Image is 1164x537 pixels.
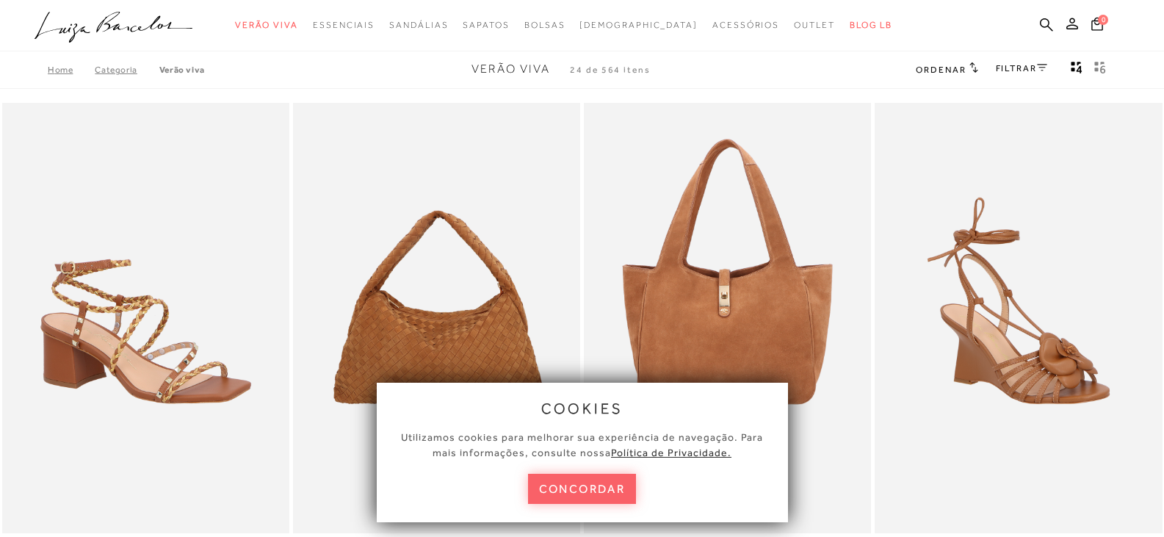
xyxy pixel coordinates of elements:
[611,447,731,458] a: Política de Privacidade.
[48,65,95,75] a: Home
[294,105,579,532] img: BOLSA HOBO EM CAMURÇA TRESSÊ CARAMELO GRANDE
[4,105,288,532] img: SANDÁLIA EM COURO CARAMELO COM SALTO MÉDIO E TIRAS TRANÇADAS TRICOLOR
[996,63,1047,73] a: FILTRAR
[389,20,448,30] span: Sandálias
[541,400,623,417] span: cookies
[794,12,835,39] a: noSubCategoriesText
[524,12,565,39] a: noSubCategoriesText
[4,105,288,532] a: SANDÁLIA EM COURO CARAMELO COM SALTO MÉDIO E TIRAS TRANÇADAS TRICOLOR SANDÁLIA EM COURO CARAMELO ...
[579,20,698,30] span: [DEMOGRAPHIC_DATA]
[1066,60,1087,79] button: Mostrar 4 produtos por linha
[916,65,966,75] span: Ordenar
[585,105,870,532] a: BOLSA MÉDIA EM CAMURÇA CARAMELO COM FECHO DOURADO BOLSA MÉDIA EM CAMURÇA CARAMELO COM FECHO DOURADO
[1098,15,1108,25] span: 0
[579,12,698,39] a: noSubCategoriesText
[712,20,779,30] span: Acessórios
[294,105,579,532] a: BOLSA HOBO EM CAMURÇA TRESSÊ CARAMELO GRANDE BOLSA HOBO EM CAMURÇA TRESSÊ CARAMELO GRANDE
[524,20,565,30] span: Bolsas
[794,20,835,30] span: Outlet
[401,431,763,458] span: Utilizamos cookies para melhorar sua experiência de navegação. Para mais informações, consulte nossa
[876,105,1160,532] img: SANDÁLIA ANABELA EM COURO CARAMELO AMARRAÇÃO E APLICAÇÃO FLORAL
[471,62,550,76] span: Verão Viva
[159,65,205,75] a: Verão Viva
[850,20,892,30] span: BLOG LB
[95,65,159,75] a: Categoria
[235,12,298,39] a: noSubCategoriesText
[585,105,870,532] img: BOLSA MÉDIA EM CAMURÇA CARAMELO COM FECHO DOURADO
[313,12,375,39] a: noSubCategoriesText
[528,474,637,504] button: concordar
[389,12,448,39] a: noSubCategoriesText
[1090,60,1110,79] button: gridText6Desc
[712,12,779,39] a: noSubCategoriesText
[463,12,509,39] a: noSubCategoriesText
[570,65,651,75] span: 24 de 564 itens
[1087,16,1107,36] button: 0
[235,20,298,30] span: Verão Viva
[463,20,509,30] span: Sapatos
[876,105,1160,532] a: SANDÁLIA ANABELA EM COURO CARAMELO AMARRAÇÃO E APLICAÇÃO FLORAL SANDÁLIA ANABELA EM COURO CARAMEL...
[850,12,892,39] a: BLOG LB
[313,20,375,30] span: Essenciais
